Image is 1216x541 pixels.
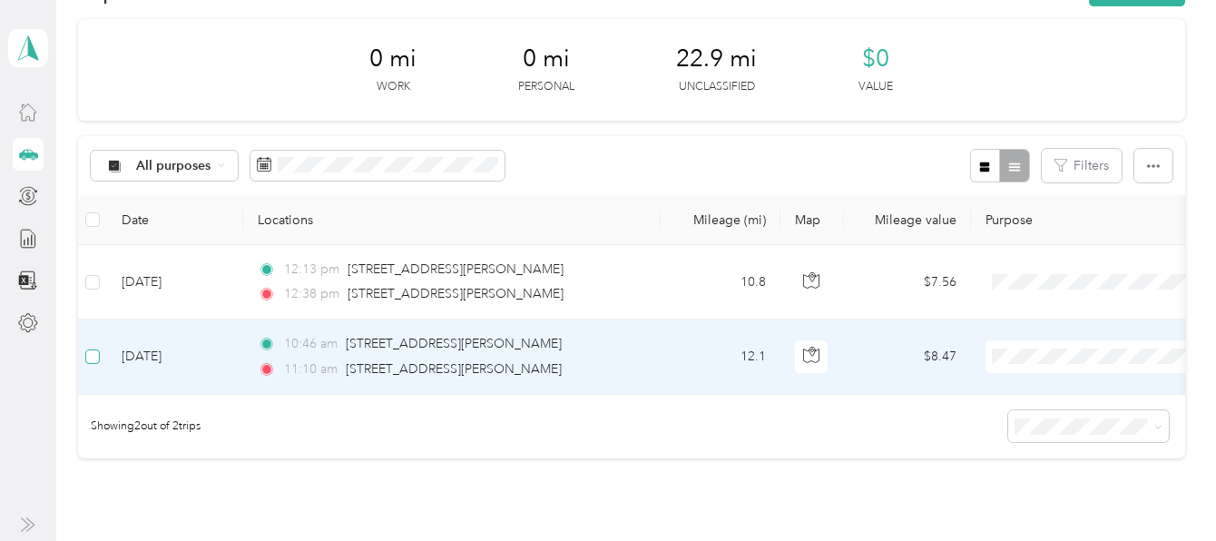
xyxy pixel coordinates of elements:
span: 22.9 mi [676,44,757,74]
td: [DATE] [107,320,243,394]
span: Showing 2 out of 2 trips [78,418,201,435]
td: $8.47 [844,320,971,394]
th: Map [780,195,844,245]
span: [STREET_ADDRESS][PERSON_NAME] [346,361,562,377]
th: Date [107,195,243,245]
td: $7.56 [844,245,971,320]
span: 0 mi [369,44,417,74]
span: [STREET_ADDRESS][PERSON_NAME] [346,336,562,351]
span: $0 [862,44,889,74]
th: Mileage (mi) [661,195,780,245]
span: 11:10 am [284,359,338,379]
span: 0 mi [523,44,570,74]
span: All purposes [136,160,211,172]
td: [DATE] [107,245,243,320]
p: Unclassified [679,79,755,95]
p: Value [858,79,893,95]
span: 12:38 pm [284,284,339,304]
iframe: Everlance-gr Chat Button Frame [1114,439,1216,541]
p: Work [377,79,410,95]
span: 12:13 pm [284,260,339,280]
td: 10.8 [661,245,780,320]
p: Personal [518,79,574,95]
span: 10:46 am [284,334,338,354]
th: Mileage value [844,195,971,245]
span: [STREET_ADDRESS][PERSON_NAME] [348,286,564,301]
td: 12.1 [661,320,780,394]
button: Filters [1042,149,1122,182]
th: Locations [243,195,661,245]
span: [STREET_ADDRESS][PERSON_NAME] [348,261,564,277]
